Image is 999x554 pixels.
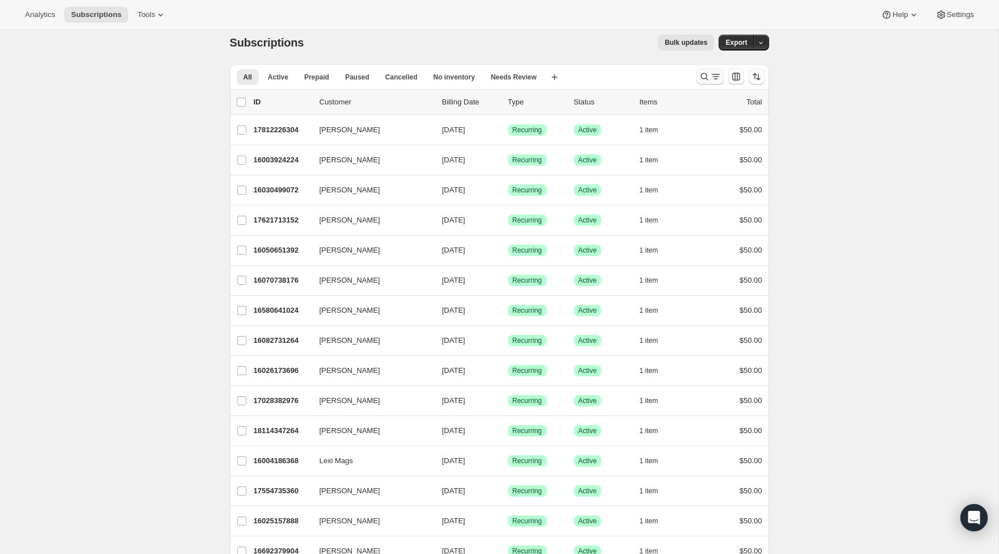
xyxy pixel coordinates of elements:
[740,366,762,375] span: $50.00
[313,271,426,289] button: [PERSON_NAME]
[513,276,542,285] span: Recurring
[442,486,465,495] span: [DATE]
[320,124,380,136] span: [PERSON_NAME]
[254,455,310,467] p: 16004186368
[513,426,542,435] span: Recurring
[313,512,426,530] button: [PERSON_NAME]
[442,336,465,345] span: [DATE]
[254,425,310,437] p: 18114347264
[740,426,762,435] span: $50.00
[892,10,908,19] span: Help
[719,35,754,51] button: Export
[513,486,542,496] span: Recurring
[578,396,597,405] span: Active
[640,303,671,318] button: 1 item
[313,301,426,320] button: [PERSON_NAME]
[313,392,426,410] button: [PERSON_NAME]
[25,10,55,19] span: Analytics
[254,182,762,198] div: 16030499072[PERSON_NAME][DATE]SuccessRecurringSuccessActive1 item$50.00
[513,366,542,375] span: Recurring
[640,96,696,108] div: Items
[254,272,762,288] div: 16070738176[PERSON_NAME][DATE]SuccessRecurringSuccessActive1 item$50.00
[442,246,465,254] span: [DATE]
[574,96,631,108] p: Status
[740,486,762,495] span: $50.00
[640,453,671,469] button: 1 item
[442,156,465,164] span: [DATE]
[740,125,762,134] span: $50.00
[578,276,597,285] span: Active
[508,96,565,108] div: Type
[513,246,542,255] span: Recurring
[640,156,658,165] span: 1 item
[640,242,671,258] button: 1 item
[578,456,597,465] span: Active
[442,306,465,314] span: [DATE]
[513,456,542,465] span: Recurring
[960,504,988,531] div: Open Intercom Messenger
[740,306,762,314] span: $50.00
[254,453,762,469] div: 16004186368Lexi Mags[DATE]SuccessRecurringSuccessActive1 item$50.00
[578,125,597,135] span: Active
[385,73,418,82] span: Cancelled
[740,276,762,284] span: $50.00
[313,452,426,470] button: Lexi Mags
[640,246,658,255] span: 1 item
[442,396,465,405] span: [DATE]
[254,242,762,258] div: 16050651392[PERSON_NAME][DATE]SuccessRecurringSuccessActive1 item$50.00
[320,305,380,316] span: [PERSON_NAME]
[254,184,310,196] p: 16030499072
[740,456,762,465] span: $50.00
[640,423,671,439] button: 1 item
[254,423,762,439] div: 18114347264[PERSON_NAME][DATE]SuccessRecurringSuccessActive1 item$50.00
[320,455,353,467] span: Lexi Mags
[640,396,658,405] span: 1 item
[725,38,747,47] span: Export
[442,96,499,108] p: Billing Date
[740,186,762,194] span: $50.00
[320,425,380,437] span: [PERSON_NAME]
[749,69,765,85] button: Sort the results
[640,393,671,409] button: 1 item
[230,36,304,49] span: Subscriptions
[254,124,310,136] p: 17812226304
[640,517,658,526] span: 1 item
[513,186,542,195] span: Recurring
[658,35,714,51] button: Bulk updates
[320,245,380,256] span: [PERSON_NAME]
[320,215,380,226] span: [PERSON_NAME]
[640,363,671,379] button: 1 item
[254,333,762,349] div: 16082731264[PERSON_NAME][DATE]SuccessRecurringSuccessActive1 item$50.00
[442,216,465,224] span: [DATE]
[313,422,426,440] button: [PERSON_NAME]
[254,96,762,108] div: IDCustomerBilling DateTypeStatusItemsTotal
[313,151,426,169] button: [PERSON_NAME]
[320,154,380,166] span: [PERSON_NAME]
[740,517,762,525] span: $50.00
[513,517,542,526] span: Recurring
[320,365,380,376] span: [PERSON_NAME]
[746,96,762,108] p: Total
[254,335,310,346] p: 16082731264
[640,486,658,496] span: 1 item
[320,275,380,286] span: [PERSON_NAME]
[513,306,542,315] span: Recurring
[640,186,658,195] span: 1 item
[640,333,671,349] button: 1 item
[313,121,426,139] button: [PERSON_NAME]
[578,246,597,255] span: Active
[268,73,288,82] span: Active
[740,396,762,405] span: $50.00
[578,486,597,496] span: Active
[320,96,433,108] p: Customer
[513,396,542,405] span: Recurring
[313,211,426,229] button: [PERSON_NAME]
[740,216,762,224] span: $50.00
[578,366,597,375] span: Active
[578,216,597,225] span: Active
[640,212,671,228] button: 1 item
[254,212,762,228] div: 17621713152[PERSON_NAME][DATE]SuccessRecurringSuccessActive1 item$50.00
[640,276,658,285] span: 1 item
[640,513,671,529] button: 1 item
[313,241,426,259] button: [PERSON_NAME]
